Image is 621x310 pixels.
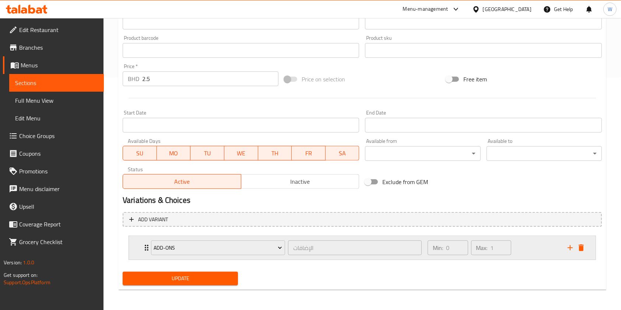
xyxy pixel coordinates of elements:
h2: Variations & Choices [123,195,602,206]
span: Get support on: [4,270,38,280]
span: Inactive [244,176,357,187]
a: Menus [3,56,104,74]
a: Edit Menu [9,109,104,127]
span: Free item [463,75,487,84]
div: [GEOGRAPHIC_DATA] [483,5,531,13]
button: MO [157,146,191,161]
span: Upsell [19,202,98,211]
button: Add variant [123,212,602,227]
button: SA [326,146,359,161]
a: Branches [3,39,104,56]
input: Please enter product sku [365,43,601,58]
span: WE [227,148,255,159]
span: MO [160,148,188,159]
button: TU [190,146,224,161]
button: Active [123,174,241,189]
p: BHD [128,74,139,83]
a: Sections [9,74,104,92]
a: Support.OpsPlatform [4,278,50,287]
a: Promotions [3,162,104,180]
a: Coupons [3,145,104,162]
span: Add-ons [154,243,282,253]
div: ​ [487,146,602,161]
a: Coverage Report [3,215,104,233]
a: Edit Restaurant [3,21,104,39]
a: Menu disclaimer [3,180,104,198]
span: Edit Menu [15,114,98,123]
span: Update [129,274,232,283]
button: Inactive [241,174,359,189]
button: SU [123,146,157,161]
button: TH [258,146,292,161]
span: W [608,5,612,13]
span: Add variant [138,215,168,224]
span: TH [261,148,289,159]
span: FR [295,148,323,159]
button: Add-ons [151,240,285,255]
span: Menus [21,61,98,70]
span: Menu disclaimer [19,184,98,193]
input: Please enter product barcode [123,43,359,58]
li: Expand [123,233,602,263]
span: 1.0.0 [23,258,34,267]
span: Coupons [19,149,98,158]
div: Expand [129,236,596,260]
span: Sections [15,78,98,87]
a: Upsell [3,198,104,215]
span: Grocery Checklist [19,237,98,246]
button: FR [292,146,326,161]
button: Update [123,272,238,285]
span: Coverage Report [19,220,98,229]
span: SU [126,148,154,159]
span: Price on selection [302,75,345,84]
a: Full Menu View [9,92,104,109]
span: Edit Restaurant [19,25,98,34]
span: Branches [19,43,98,52]
span: Promotions [19,167,98,176]
button: add [565,242,576,253]
span: Active [126,176,238,187]
span: TU [193,148,221,159]
a: Grocery Checklist [3,233,104,251]
div: Menu-management [403,5,448,14]
button: delete [576,242,587,253]
button: WE [224,146,258,161]
p: Max: [476,243,488,252]
span: Exclude from GEM [382,177,428,186]
span: Choice Groups [19,131,98,140]
span: Full Menu View [15,96,98,105]
span: SA [329,148,357,159]
p: Min: [433,243,443,252]
input: Please enter price [142,71,278,86]
a: Choice Groups [3,127,104,145]
div: ​ [365,146,480,161]
span: Version: [4,258,22,267]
